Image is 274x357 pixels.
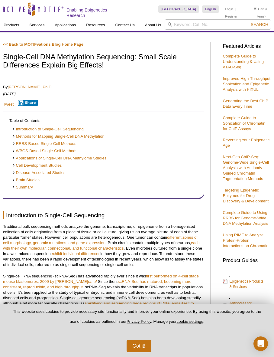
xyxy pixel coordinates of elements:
a: Antibodies forEpigenetics &Gene Regulation [223,294,256,317]
div: Open Intercom Messenger [253,336,268,351]
a: Complete Guide to Sonication of Chromatin for ChIP Assays [223,116,265,131]
a: Methods for Mapping Single-Cell DNA Methylation [12,134,105,139]
a: Using RIME to Analyze Protein-Protein Interactions on Chromatin [223,233,268,248]
a: Tweet [3,102,14,106]
a: Applications of Single-Cell DNA Methylome Studies [12,156,106,161]
a: Register [225,14,237,18]
span: Search [251,22,268,27]
a: Targeting Epigenetic Enzymes for Drug Discovery & Development [223,188,269,203]
a: English [202,5,219,13]
h2: Enabling Epigenetics Research [66,7,118,18]
a: << Back to MOTIFvations Blog Home Page [3,42,83,47]
a: Reversing Your Epigenetic Age [223,138,269,148]
img: Your Cart [254,7,256,10]
a: Login [225,7,233,11]
h3: Product Guides [223,254,271,263]
button: Share [18,100,38,106]
a: Introduction to Single-Cell Sequencing [12,126,84,132]
a: About Us [141,19,165,31]
a: exhibit individual differences [51,251,101,256]
p: Table of Contents: [9,118,198,123]
p: This website uses cookies to provide necessary site functionality and improve your online experie... [10,309,264,329]
span: Antibodies for Epigenetics & Gene Regulation [229,301,256,316]
a: WBGS-Based Single-Cell Methods [12,148,77,154]
button: cookie settings [176,319,203,324]
p: Single-cell RNA sequencing (scRNA-Seq) has advanced rapidly ever since it was Since then, . scRNA... [3,273,204,333]
a: Cell Development Studies [12,163,62,169]
li: (0 items) [251,5,271,20]
a: Disease-Associated Studies [12,170,66,176]
a: [GEOGRAPHIC_DATA] [158,5,199,13]
button: Search [249,22,270,27]
a: Epigenetics Products& Services [223,273,263,290]
a: Resources [82,19,108,31]
a: Summary [12,185,33,190]
p: By [3,84,204,90]
img: Epi_brochure_140604_cover_web_70x200 [229,277,230,277]
a: Complete Guide to Using RRBS for Genome-Wide DNA Methylation Analysis [223,210,268,226]
a: Complete Guide to Understanding & Using ATAC-Seq [223,54,264,69]
h3: Featured Articles [223,44,271,49]
a: Services [26,19,48,31]
a: Generating the Best ChIP Data Every Time [223,99,268,109]
a: RRBS-Based Single-Cell Methods [12,141,76,147]
a: amplifying and sequencing large regions of DNA lends itself to amplification bias, genome loss, a... [3,301,194,311]
li: | [235,5,236,13]
em: [DATE] [3,92,16,96]
a: Contact Us [111,19,138,31]
a: Cart [254,7,264,11]
a: Next-Gen ChIP-Seq: Genome-Wide Single-Cell Analysis with Antibody-Guided Chromatin Tagmentation M... [223,155,269,181]
a: Privacy Policy [127,319,151,324]
input: Keyword, Cat. No. [165,19,271,30]
h2: Introduction to Single-Cell Sequencing [3,211,204,219]
img: Abs_epi_2015_cover_web_70x200 [229,298,230,299]
em: et. al. [88,279,98,284]
a: Applications [51,19,79,31]
button: Got it! [127,340,152,352]
h1: Single-Cell DNA Methylation Sequencing: Small Scale Differences Explain Big Effects! [3,53,204,70]
span: Epigenetics Products & Services [229,279,263,289]
a: Brain Studies [12,177,40,183]
p: Traditional bulk sequencing methods analyze the genome, transcriptome, or epigenome from a homoge... [3,224,204,267]
a: Improved High-Throughput Sonication and Epigenetic Analysis with PIXUL [223,76,270,92]
a: [PERSON_NAME], Ph.D. [8,85,53,89]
